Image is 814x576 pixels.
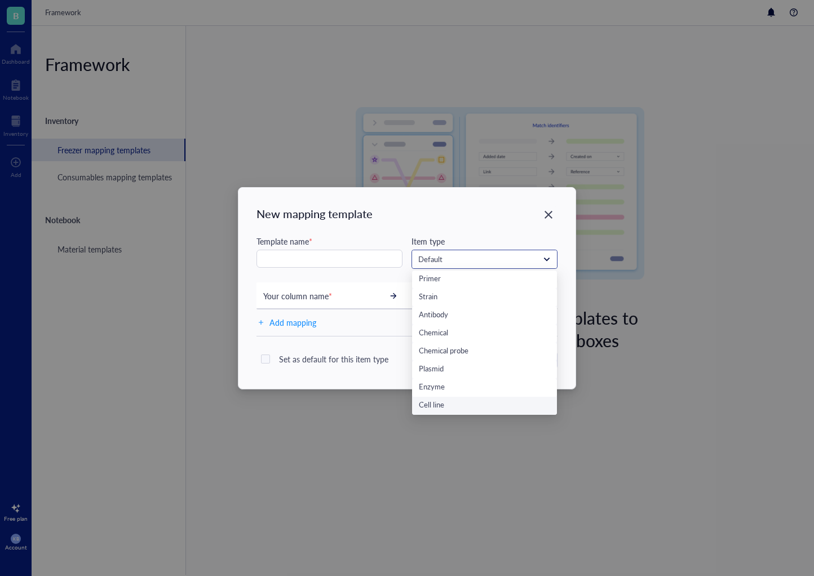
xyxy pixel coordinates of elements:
[419,400,550,412] div: Cell line
[412,397,557,415] div: Cell line
[412,325,557,343] div: Chemical
[419,309,550,322] div: Antibody
[412,271,557,289] div: Primer
[419,364,550,376] div: Plasmid
[279,353,388,365] div: Set as default for this item type
[418,254,548,264] span: Default
[269,316,316,329] span: Add mapping
[419,345,550,358] div: Chemical probe
[256,206,373,221] div: New mapping template
[256,235,402,247] div: Template name
[419,382,550,394] div: Enzyme
[419,273,550,286] div: Primer
[539,208,558,221] span: Close
[256,313,317,331] button: Add mapping
[407,290,524,302] div: Our column name
[412,343,557,361] div: Chemical probe
[412,307,557,325] div: Antibody
[539,206,558,224] button: Close
[412,361,557,379] div: Plasmid
[419,327,550,340] div: Chemical
[263,290,380,302] div: Your column name
[412,235,558,247] div: Item type
[419,291,550,304] div: Strain
[412,379,557,397] div: Enzyme
[412,289,557,307] div: Strain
